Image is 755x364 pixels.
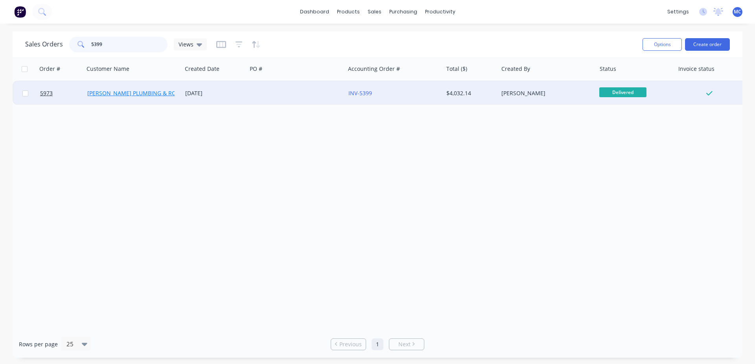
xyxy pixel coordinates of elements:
[250,65,262,73] div: PO #
[372,338,383,350] a: Page 1 is your current page
[328,338,427,350] ul: Pagination
[40,81,87,105] a: 5973
[339,340,362,348] span: Previous
[296,6,333,18] a: dashboard
[14,6,26,18] img: Factory
[40,89,53,97] span: 5973
[600,65,616,73] div: Status
[685,38,730,51] button: Create order
[446,89,493,97] div: $4,032.14
[734,8,741,15] span: MC
[389,340,424,348] a: Next page
[87,65,129,73] div: Customer Name
[446,65,467,73] div: Total ($)
[678,65,714,73] div: Invoice status
[333,6,364,18] div: products
[348,65,400,73] div: Accounting Order #
[331,340,366,348] a: Previous page
[599,87,646,97] span: Delivered
[364,6,385,18] div: sales
[39,65,60,73] div: Order #
[179,40,193,48] span: Views
[643,38,682,51] button: Options
[185,65,219,73] div: Created Date
[663,6,693,18] div: settings
[91,37,168,52] input: Search...
[348,89,372,97] a: INV-5399
[19,340,58,348] span: Rows per page
[25,41,63,48] h1: Sales Orders
[385,6,421,18] div: purchasing
[501,65,530,73] div: Created By
[421,6,459,18] div: productivity
[87,89,228,97] a: [PERSON_NAME] PLUMBING & ROOFING PRO PTY LTD
[185,89,244,97] div: [DATE]
[501,89,589,97] div: [PERSON_NAME]
[398,340,411,348] span: Next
